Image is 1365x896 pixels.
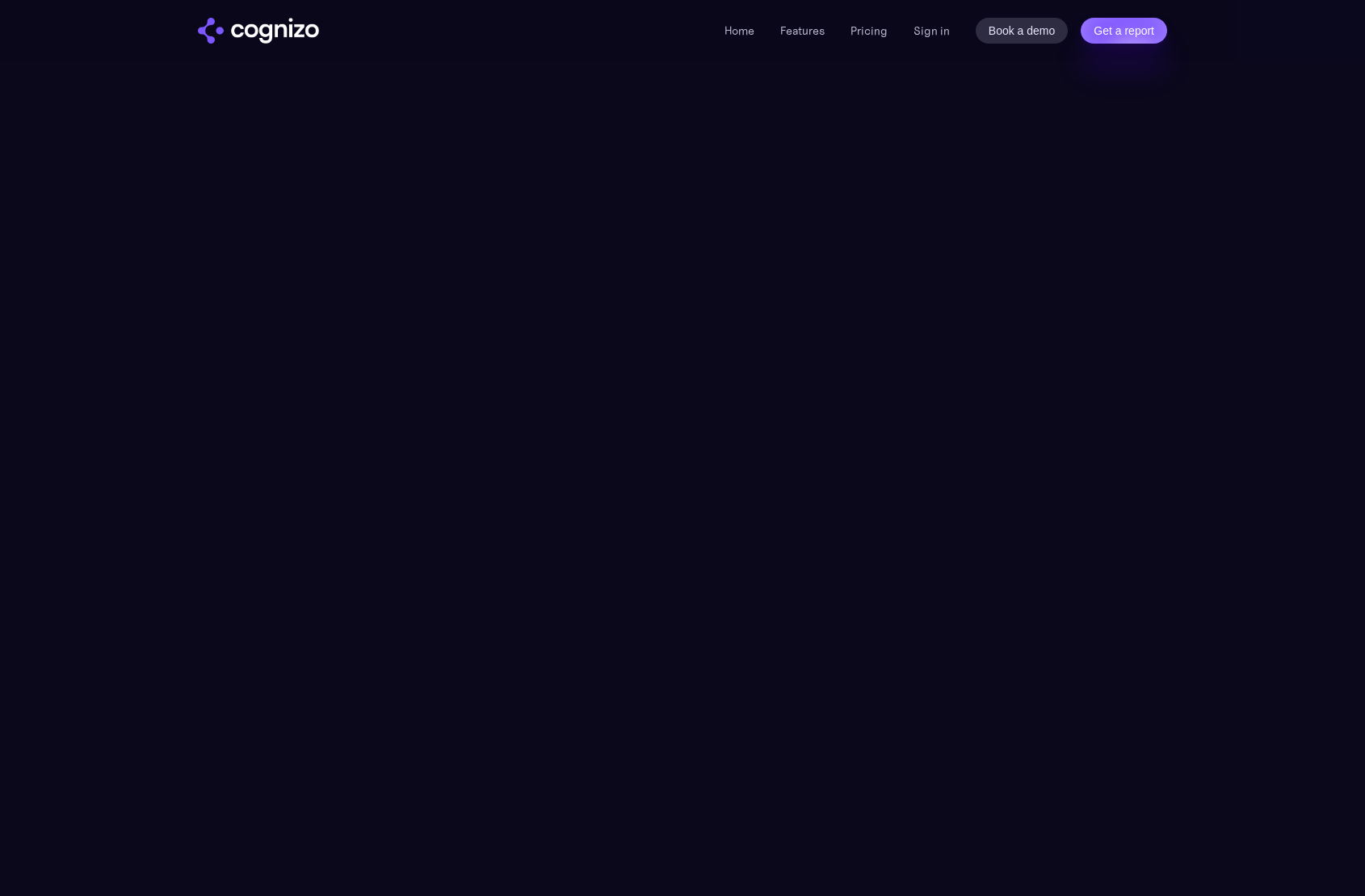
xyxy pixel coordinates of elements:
a: Sign in [913,21,950,40]
a: Book a demo [976,18,1069,44]
a: Features [780,23,825,38]
img: cognizo logo [198,18,319,44]
a: Get a report [1081,18,1167,44]
a: home [198,18,319,44]
a: Pricing [850,23,888,38]
a: Home [724,23,754,38]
